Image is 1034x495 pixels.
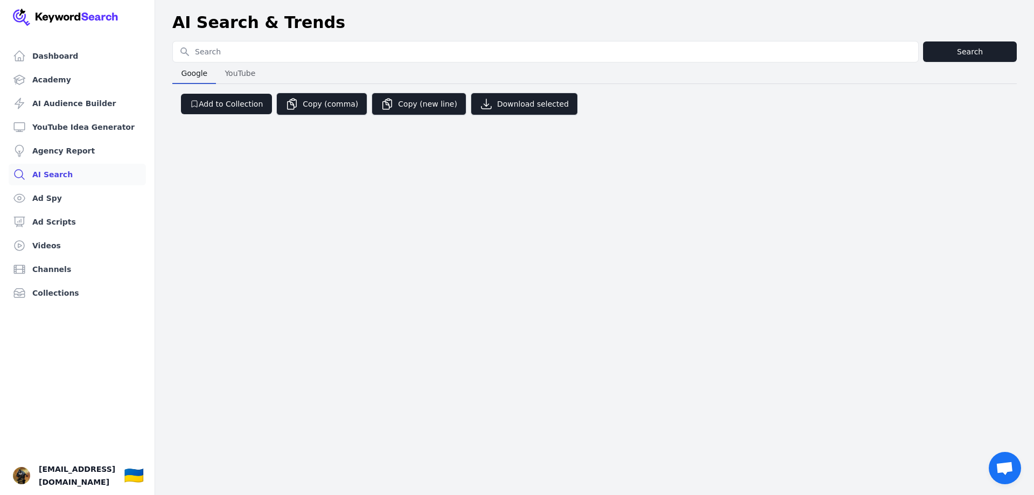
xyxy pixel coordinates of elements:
a: AI Search [9,164,146,185]
a: Videos [9,235,146,256]
button: Search [923,41,1017,62]
a: Collections [9,282,146,304]
a: Ad Scripts [9,211,146,233]
a: Agency Report [9,140,146,162]
button: Copy (comma) [276,93,367,115]
button: Copy (new line) [372,93,466,115]
button: Open user button [13,467,30,484]
h1: AI Search & Trends [172,13,345,32]
img: Your Company [13,9,118,26]
button: Download selected [471,93,578,115]
a: Dashboard [9,45,146,67]
a: Ad Spy [9,187,146,209]
div: 🇺🇦 [124,466,144,485]
a: AI Audience Builder [9,93,146,114]
span: YouTube [220,66,260,81]
a: Academy [9,69,146,90]
input: Search [173,41,918,62]
a: Channels [9,259,146,280]
span: Google [177,66,212,81]
button: Add to Collection [181,94,272,114]
span: [EMAIL_ADDRESS][DOMAIN_NAME] [39,463,115,489]
div: Відкритий чат [989,452,1021,484]
a: YouTube Idea Generator [9,116,146,138]
button: 🇺🇦 [124,465,144,486]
